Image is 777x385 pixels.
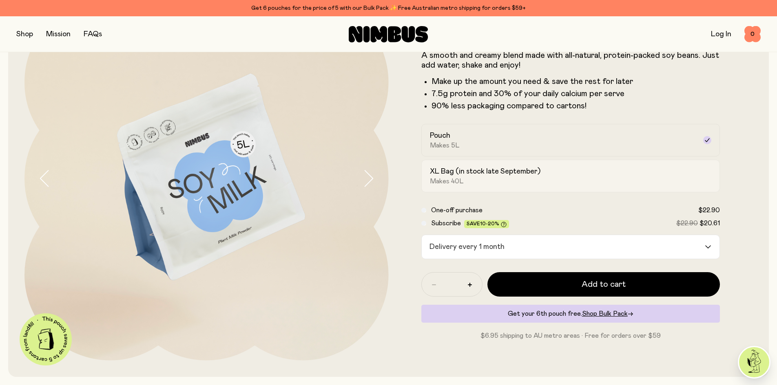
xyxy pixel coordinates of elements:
[582,310,628,317] span: Shop Bulk Pack
[430,141,460,150] span: Makes 5L
[421,51,720,70] p: A smooth and creamy blend made with all-natural, protein-packed soy beans. Just add water, shake ...
[432,89,720,99] li: 7.5g protein and 30% of your daily calcium per serve
[16,3,761,13] div: Get 6 pouches for the price of 5 with our Bulk Pack ✨ Free Australian metro shipping for orders $59+
[700,220,720,227] span: $20.61
[431,220,461,227] span: Subscribe
[430,177,464,185] span: Makes 40L
[84,31,102,38] a: FAQs
[480,221,499,226] span: 10-20%
[430,167,540,176] h2: XL Bag (in stock late September)
[430,131,450,141] h2: Pouch
[711,31,731,38] a: Log In
[582,279,626,290] span: Add to cart
[421,305,720,323] div: Get your 6th pouch free.
[432,101,720,111] p: 90% less packaging compared to cartons!
[582,310,633,317] a: Shop Bulk Pack→
[698,207,720,213] span: $22.90
[744,26,761,42] button: 0
[739,347,769,377] img: agent
[508,235,704,259] input: Search for option
[431,207,483,213] span: One-off purchase
[432,77,720,86] li: Make up the amount you need & save the rest for later
[421,235,720,259] div: Search for option
[467,221,507,227] span: Save
[487,272,720,297] button: Add to cart
[421,331,720,341] p: $6.95 shipping to AU metro areas · Free for orders over $59
[46,31,71,38] a: Mission
[427,235,507,259] span: Delivery every 1 month
[676,220,698,227] span: $22.90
